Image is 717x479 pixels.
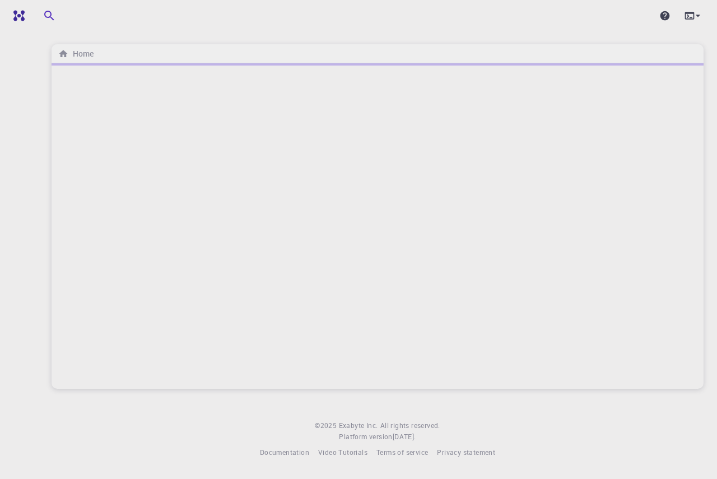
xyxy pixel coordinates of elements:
[437,448,495,457] span: Privacy statement
[318,447,367,458] a: Video Tutorials
[260,447,309,458] a: Documentation
[339,431,392,443] span: Platform version
[380,420,440,431] span: All rights reserved.
[315,420,338,431] span: © 2025
[376,448,428,457] span: Terms of service
[318,448,367,457] span: Video Tutorials
[339,420,378,431] a: Exabyte Inc.
[9,10,25,21] img: logo
[376,447,428,458] a: Terms of service
[68,48,94,60] h6: Home
[393,431,416,443] a: [DATE].
[56,48,96,60] nav: breadcrumb
[339,421,378,430] span: Exabyte Inc.
[393,432,416,441] span: [DATE] .
[437,447,495,458] a: Privacy statement
[260,448,309,457] span: Documentation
